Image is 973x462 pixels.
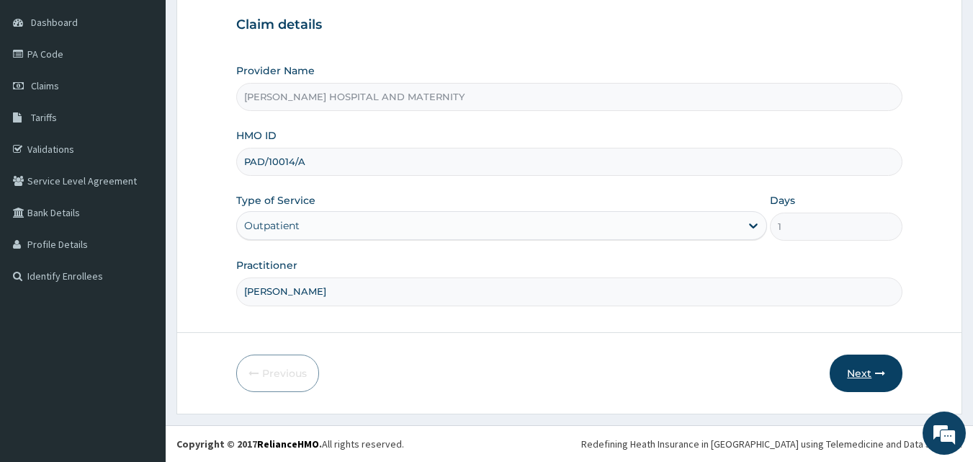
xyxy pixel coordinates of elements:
[27,72,58,108] img: d_794563401_company_1708531726252_794563401
[236,258,297,272] label: Practitioner
[166,425,973,462] footer: All rights reserved.
[770,193,795,208] label: Days
[236,128,277,143] label: HMO ID
[31,16,78,29] span: Dashboard
[7,308,274,359] textarea: Type your message and hit 'Enter'
[236,148,903,176] input: Enter HMO ID
[31,79,59,92] span: Claims
[176,437,322,450] strong: Copyright © 2017 .
[236,63,315,78] label: Provider Name
[84,139,199,285] span: We're online!
[31,111,57,124] span: Tariffs
[257,437,319,450] a: RelianceHMO
[236,355,319,392] button: Previous
[830,355,902,392] button: Next
[75,81,242,99] div: Chat with us now
[244,218,300,233] div: Outpatient
[236,17,903,33] h3: Claim details
[236,7,271,42] div: Minimize live chat window
[236,277,903,306] input: Enter Name
[581,437,962,451] div: Redefining Heath Insurance in [GEOGRAPHIC_DATA] using Telemedicine and Data Science!
[236,193,315,208] label: Type of Service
